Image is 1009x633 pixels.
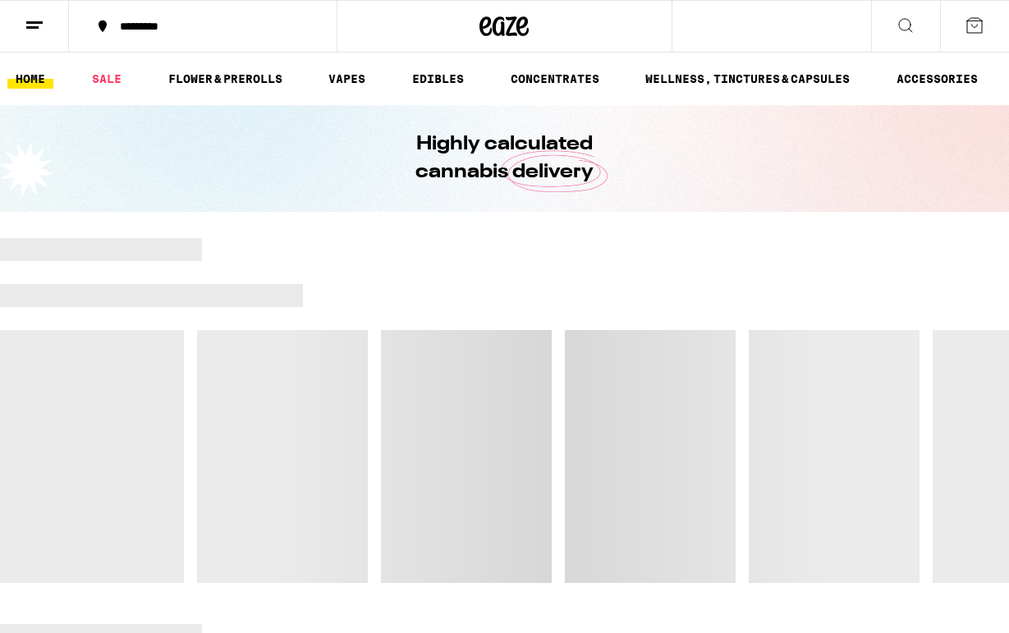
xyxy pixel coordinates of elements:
[369,131,640,186] h1: Highly calculated cannabis delivery
[160,69,291,89] a: FLOWER & PREROLLS
[404,69,472,89] a: EDIBLES
[888,69,986,89] a: ACCESSORIES
[84,69,130,89] a: SALE
[637,69,858,89] a: WELLNESS, TINCTURES & CAPSULES
[7,69,53,89] a: HOME
[502,69,608,89] a: CONCENTRATES
[320,69,374,89] a: VAPES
